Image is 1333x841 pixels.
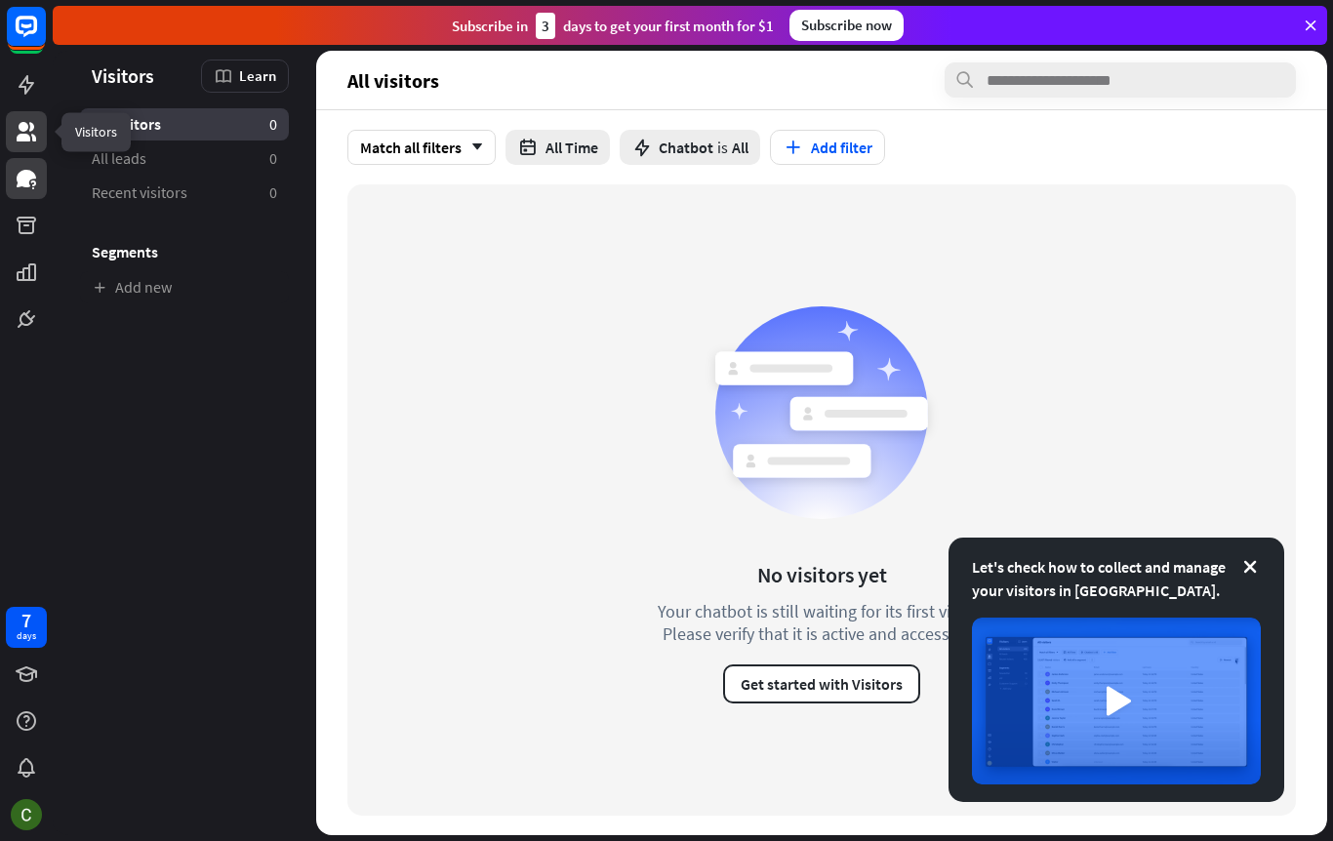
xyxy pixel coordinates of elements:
[536,13,555,39] div: 3
[16,8,74,66] button: Open LiveChat chat widget
[452,13,774,39] div: Subscribe in days to get your first month for $1
[269,148,277,169] aside: 0
[347,130,496,165] div: Match all filters
[462,141,483,153] i: arrow_down
[622,600,1022,645] div: Your chatbot is still waiting for its first visitor. Please verify that it is active and accessible.
[659,138,713,157] span: Chatbot
[17,629,36,643] div: days
[269,182,277,203] aside: 0
[770,130,885,165] button: Add filter
[92,182,187,203] span: Recent visitors
[972,555,1261,602] div: Let's check how to collect and manage your visitors in [GEOGRAPHIC_DATA].
[972,618,1261,784] img: image
[505,130,610,165] button: All Time
[757,561,887,588] div: No visitors yet
[92,114,161,135] span: All visitors
[789,10,904,41] div: Subscribe now
[347,69,439,92] span: All visitors
[732,138,748,157] span: All
[80,142,289,175] a: All leads 0
[21,612,31,629] div: 7
[723,664,920,703] button: Get started with Visitors
[269,114,277,135] aside: 0
[80,177,289,209] a: Recent visitors 0
[92,148,146,169] span: All leads
[717,138,728,157] span: is
[92,64,154,87] span: Visitors
[80,242,289,261] h3: Segments
[239,66,276,85] span: Learn
[6,607,47,648] a: 7 days
[80,271,289,303] a: Add new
